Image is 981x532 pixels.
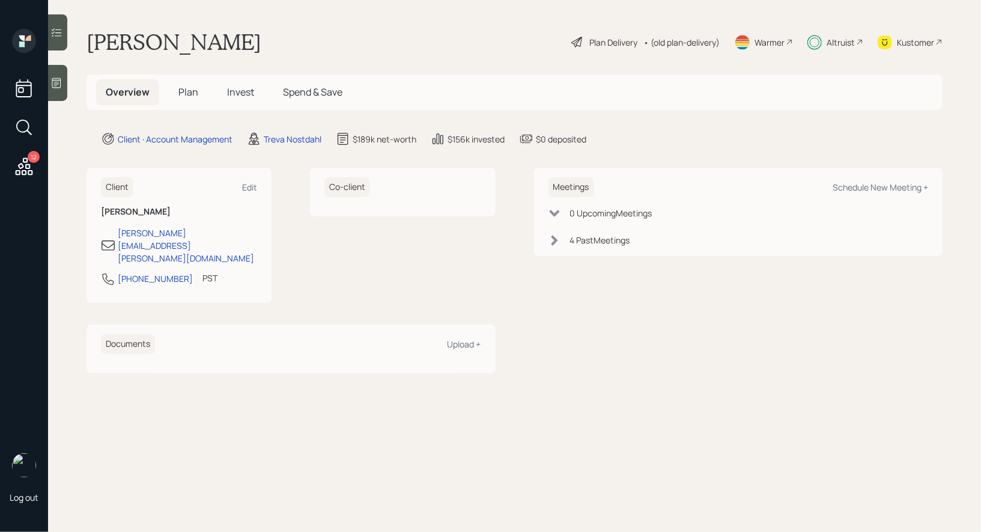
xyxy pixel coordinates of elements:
div: [PHONE_NUMBER] [118,272,193,285]
div: Schedule New Meeting + [833,182,928,193]
div: Edit [242,182,257,193]
div: PST [202,272,217,284]
div: Upload + [448,338,481,350]
span: Invest [227,85,254,99]
h1: [PERSON_NAME] [87,29,261,55]
div: 12 [28,151,40,163]
div: • (old plan-delivery) [643,36,720,49]
h6: [PERSON_NAME] [101,207,257,217]
div: Plan Delivery [589,36,637,49]
div: Client · Account Management [118,133,232,145]
div: 4 Past Meeting s [570,234,630,246]
div: $189k net-worth [353,133,416,145]
span: Overview [106,85,150,99]
div: [PERSON_NAME][EMAIL_ADDRESS][PERSON_NAME][DOMAIN_NAME] [118,227,257,264]
div: Kustomer [897,36,934,49]
span: Spend & Save [283,85,342,99]
h6: Documents [101,334,155,354]
span: Plan [178,85,198,99]
div: $0 deposited [536,133,586,145]
div: Altruist [827,36,855,49]
div: Warmer [755,36,785,49]
div: Treva Nostdahl [264,133,321,145]
div: Log out [10,492,38,503]
h6: Meetings [548,177,594,197]
div: $156k invested [448,133,505,145]
div: 0 Upcoming Meeting s [570,207,652,219]
h6: Co-client [324,177,370,197]
img: treva-nostdahl-headshot.png [12,453,36,477]
h6: Client [101,177,133,197]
